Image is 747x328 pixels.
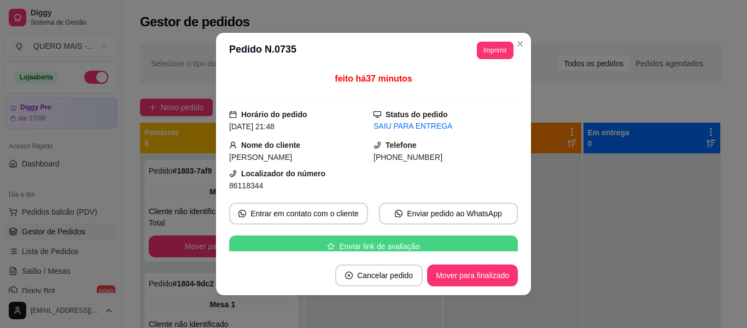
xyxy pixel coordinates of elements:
[386,141,417,149] strong: Telefone
[379,203,518,225] button: whats-appEnviar pedido ao WhatsApp
[229,122,275,131] span: [DATE] 21:48
[373,111,381,118] span: desktop
[229,181,263,190] span: 86118344
[229,235,518,257] button: starEnviar link de avaliação
[241,110,307,119] strong: Horário do pedido
[386,110,448,119] strong: Status do pedido
[238,210,246,217] span: whats-app
[345,272,353,279] span: close-circle
[335,74,412,83] span: feito há 37 minutos
[327,243,335,250] span: star
[229,153,292,162] span: [PERSON_NAME]
[229,203,368,225] button: whats-appEntrar em contato com o cliente
[373,153,442,162] span: [PHONE_NUMBER]
[229,42,296,59] h3: Pedido N. 0735
[373,120,518,132] div: SAIU PARA ENTREGA
[373,141,381,149] span: phone
[477,42,513,59] button: Imprimir
[427,264,518,286] button: Mover para finalizado
[229,170,237,177] span: phone
[511,35,529,53] button: Close
[229,141,237,149] span: user
[241,169,325,178] strong: Localizador do número
[335,264,423,286] button: close-circleCancelar pedido
[395,210,402,217] span: whats-app
[241,141,300,149] strong: Nome do cliente
[229,111,237,118] span: calendar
